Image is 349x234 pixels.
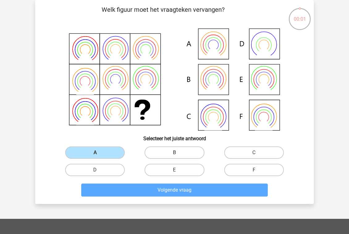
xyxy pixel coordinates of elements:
label: C [224,146,284,159]
label: D [65,164,125,176]
label: E [145,164,204,176]
button: Volgende vraag [81,184,268,197]
label: F [224,164,284,176]
label: A [65,146,125,159]
div: 00:01 [288,7,311,23]
label: B [145,146,204,159]
h6: Selecteer het juiste antwoord [45,131,304,141]
p: Welk figuur moet het vraagteken vervangen? [45,5,281,24]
